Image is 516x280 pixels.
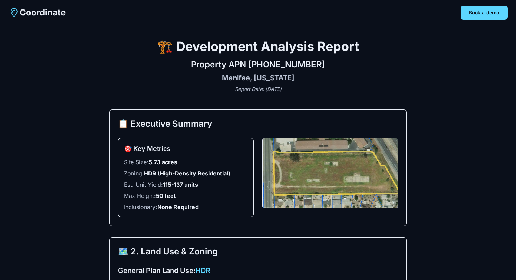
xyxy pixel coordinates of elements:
strong: 115-137 units [163,181,198,188]
span: HDR [196,266,210,275]
p: Report Date: [DATE] [109,86,407,93]
h3: 🎯 Key Metrics [124,144,248,154]
li: Est. Unit Yield: [124,180,248,189]
span: Coordinate [20,7,66,18]
li: Max Height: [124,192,248,200]
strong: 50 feet [156,192,176,199]
img: Aerial view of property APN 336-060-019 [262,138,398,208]
strong: None Required [157,204,199,211]
a: Coordinate [8,7,66,18]
h3: Menifee, [US_STATE] [109,73,407,83]
h3: General Plan Land Use: [118,266,398,275]
strong: HDR (High-Density Residential) [144,170,230,177]
h2: 🗺️ 2. Land Use & Zoning [118,246,398,257]
li: Zoning: [124,169,248,178]
li: Site Size: [124,158,248,166]
h2: 📋 Executive Summary [118,118,398,129]
h2: Property APN [PHONE_NUMBER] [109,59,407,70]
li: Inclusionary: [124,203,248,211]
button: Book a demo [461,6,508,20]
img: Coordinate [8,7,20,18]
h1: 🏗️ Development Analysis Report [109,39,407,53]
strong: 5.73 acres [148,159,177,166]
